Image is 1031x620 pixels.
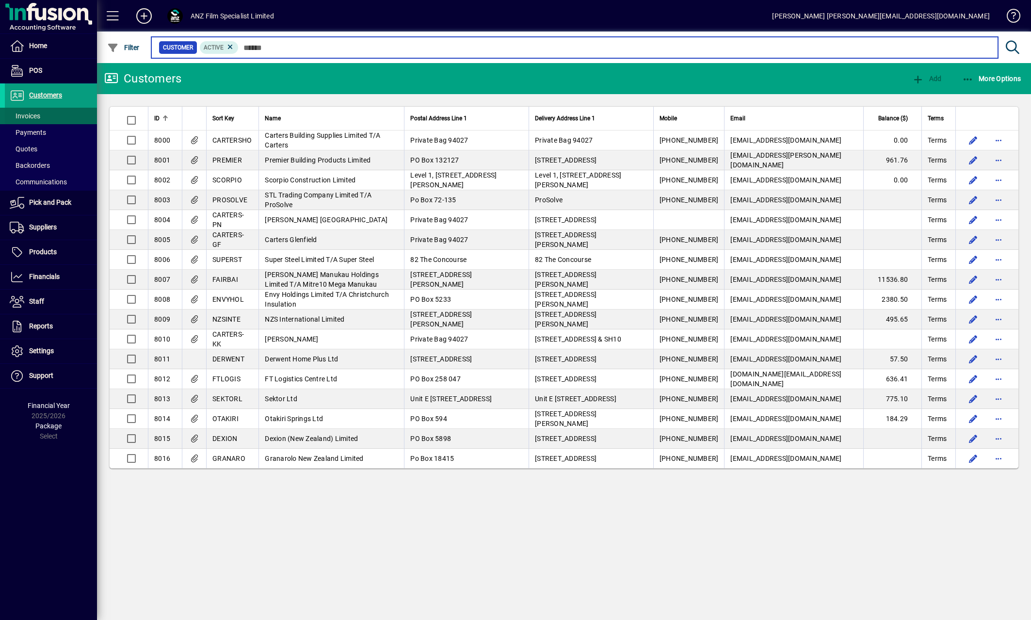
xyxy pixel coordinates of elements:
span: NZSINTE [212,315,241,323]
span: FTLOGIS [212,375,241,383]
span: [STREET_ADDRESS][PERSON_NAME] [535,231,596,248]
button: More options [991,371,1006,387]
span: Backorders [10,162,50,169]
span: Email [730,113,745,124]
a: POS [5,59,97,83]
span: [PHONE_NUMBER] [660,355,719,363]
span: 8005 [154,236,170,244]
span: [EMAIL_ADDRESS][DOMAIN_NAME] [730,176,841,184]
span: SCORPIO [212,176,242,184]
button: Edit [966,411,981,426]
button: More options [991,311,1006,327]
a: Financials [5,265,97,289]
span: Level 1, [STREET_ADDRESS][PERSON_NAME] [410,171,497,189]
span: [PERSON_NAME] [265,335,318,343]
span: Payments [10,129,46,136]
span: SEKTORL [212,395,242,403]
div: Customers [104,71,181,86]
span: [EMAIL_ADDRESS][DOMAIN_NAME] [730,395,841,403]
span: 8006 [154,256,170,263]
span: [STREET_ADDRESS] [535,355,596,363]
button: More options [991,451,1006,466]
span: Mobile [660,113,677,124]
button: Edit [966,292,981,307]
button: More options [991,252,1006,267]
span: [STREET_ADDRESS][PERSON_NAME] [410,310,472,328]
span: Invoices [10,112,40,120]
mat-chip: Activation Status: Active [200,41,239,54]
span: Terms [928,215,947,225]
span: PO Box 258 047 [410,375,461,383]
span: ProSolve [535,196,563,204]
button: Edit [966,192,981,208]
span: Granarolo New Zealand Limited [265,455,363,462]
span: Pick and Pack [29,198,71,206]
span: Super Steel Limited T/A Super Steel [265,256,374,263]
button: Add [129,7,160,25]
button: More options [991,192,1006,208]
span: [PHONE_NUMBER] [660,276,719,283]
span: Terms [928,314,947,324]
button: Edit [966,371,981,387]
a: Invoices [5,108,97,124]
span: 8003 [154,196,170,204]
button: Edit [966,311,981,327]
span: PREMIER [212,156,242,164]
span: Terms [928,255,947,264]
span: DEXION [212,435,238,442]
span: Terms [928,394,947,404]
span: Filter [107,44,140,51]
span: [PHONE_NUMBER] [660,236,719,244]
span: Terms [928,113,944,124]
span: [DOMAIN_NAME][EMAIL_ADDRESS][DOMAIN_NAME] [730,370,841,388]
span: Private Bag 94027 [410,335,468,343]
span: 8002 [154,176,170,184]
td: 11536.80 [863,270,921,290]
span: Sektor Ltd [265,395,297,403]
button: More options [991,431,1006,446]
span: [EMAIL_ADDRESS][DOMAIN_NAME] [730,415,841,423]
span: 8007 [154,276,170,283]
button: Edit [966,232,981,247]
button: More options [991,411,1006,426]
span: [STREET_ADDRESS][PERSON_NAME] [535,310,596,328]
div: Mobile [660,113,719,124]
button: Edit [966,172,981,188]
button: Edit [966,132,981,148]
span: Communications [10,178,67,186]
span: FAIRBAI [212,276,238,283]
span: Quotes [10,145,37,153]
button: Edit [966,152,981,168]
button: Edit [966,331,981,347]
span: Settings [29,347,54,355]
button: More options [991,292,1006,307]
span: Customers [29,91,62,99]
span: CARTERS-GF [212,231,244,248]
a: Settings [5,339,97,363]
span: PO Box 132127 [410,156,459,164]
a: Support [5,364,97,388]
a: Products [5,240,97,264]
button: Edit [966,212,981,228]
span: Terms [928,195,947,205]
td: 961.76 [863,150,921,170]
td: 0.00 [863,131,921,150]
span: DERWENT [212,355,244,363]
td: 57.50 [863,349,921,369]
span: Private Bag 94027 [535,136,593,144]
span: Derwent Home Plus Ltd [265,355,338,363]
span: [PHONE_NUMBER] [660,295,719,303]
span: ID [154,113,160,124]
button: More options [991,232,1006,247]
span: [EMAIL_ADDRESS][DOMAIN_NAME] [730,236,841,244]
span: Carters Building Supplies Limited T/A Carters [265,131,380,149]
span: Products [29,248,57,256]
span: Terms [928,175,947,185]
button: More options [991,351,1006,367]
span: Financials [29,273,60,280]
span: Terms [928,354,947,364]
a: Staff [5,290,97,314]
span: Terms [928,294,947,304]
span: Terms [928,434,947,443]
td: 775.10 [863,389,921,409]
